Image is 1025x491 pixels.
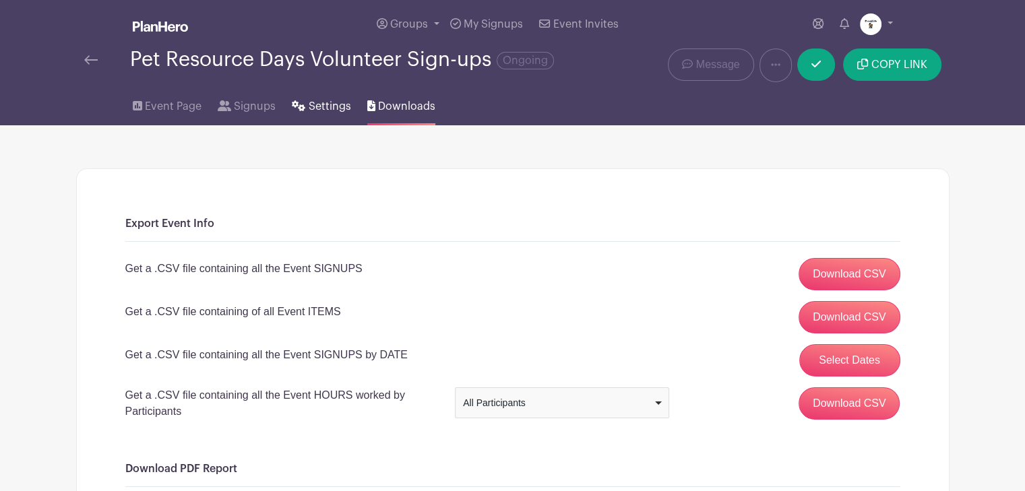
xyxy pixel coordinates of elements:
[871,59,927,70] span: COPY LINK
[378,98,435,114] span: Downloads
[234,98,276,114] span: Signups
[464,19,523,30] span: My Signups
[130,48,554,71] div: Pet Resource Days Volunteer Sign-ups
[843,48,941,81] button: COPY LINK
[84,55,98,65] img: back-arrow-29a5d9b10d5bd6ae65dc969a981735edf675c4d7a1fe02e03b50dbd4ba3cdb55.svg
[218,82,276,125] a: Signups
[696,57,740,73] span: Message
[497,52,554,69] span: Ongoing
[799,301,900,333] a: Download CSV
[133,82,201,125] a: Event Page
[125,387,439,420] p: Get a .CSV file containing all the Event HOURS worked by Participants
[125,261,363,277] p: Get a .CSV file containing all the Event SIGNUPS
[309,98,351,114] span: Settings
[125,347,408,363] p: Get a .CSV file containing all the Event SIGNUPS by DATE
[125,463,900,476] h6: Download PDF Report
[668,48,753,81] a: Message
[860,13,881,35] img: small%20square%20logo.jpg
[292,82,350,125] a: Settings
[553,19,619,30] span: Event Invites
[799,258,900,290] a: Download CSV
[367,82,435,125] a: Downloads
[799,344,900,377] button: Select Dates
[390,19,428,30] span: Groups
[463,396,652,410] div: All Participants
[133,21,188,32] img: logo_white-6c42ec7e38ccf1d336a20a19083b03d10ae64f83f12c07503d8b9e83406b4c7d.svg
[799,387,900,420] input: Download CSV
[145,98,201,114] span: Event Page
[125,218,900,230] h6: Export Event Info
[125,304,341,320] p: Get a .CSV file containing of all Event ITEMS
